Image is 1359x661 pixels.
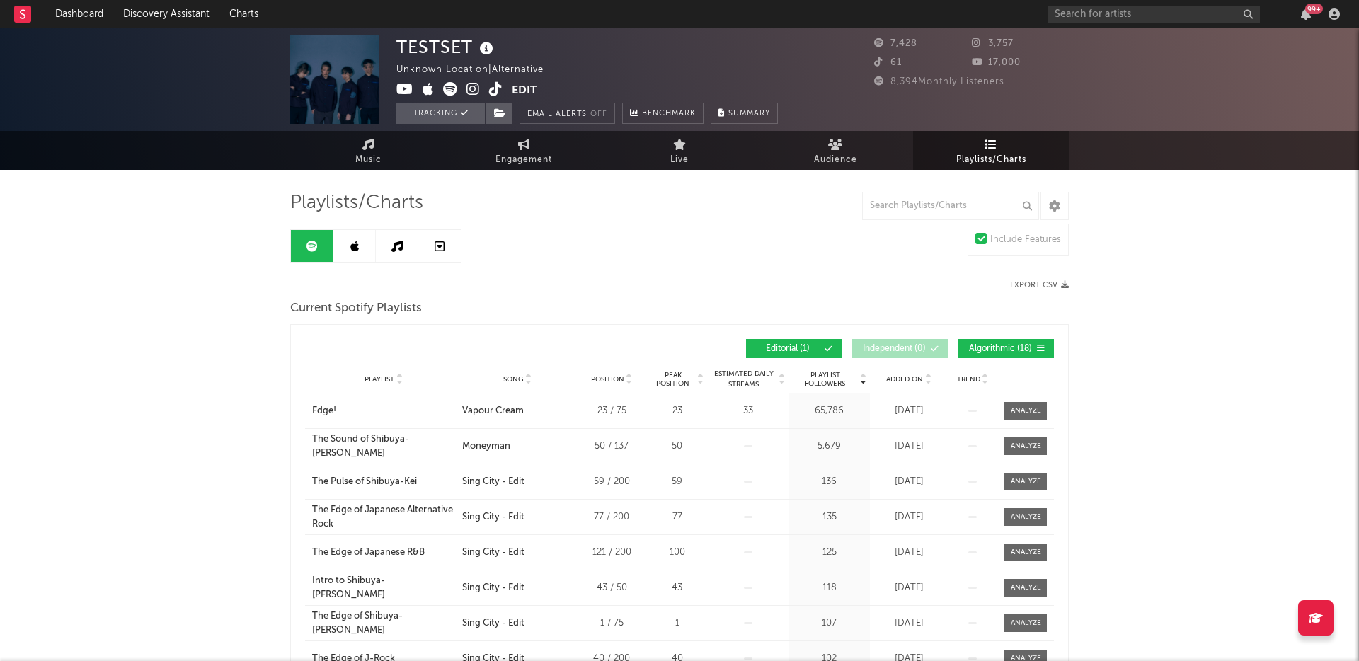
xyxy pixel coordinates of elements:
[290,195,423,212] span: Playlists/Charts
[792,581,866,595] div: 118
[312,404,336,418] div: Edge!
[365,375,394,384] span: Playlist
[446,131,602,170] a: Engagement
[968,345,1033,353] span: Algorithmic ( 18 )
[396,35,497,59] div: TESTSET
[580,546,643,560] div: 121 / 200
[1048,6,1260,23] input: Search for artists
[1305,4,1323,14] div: 99 +
[852,339,948,358] button: Independent(0)
[792,439,866,454] div: 5,679
[396,62,560,79] div: Unknown Location | Alternative
[792,404,866,418] div: 65,786
[711,103,778,124] button: Summary
[462,404,524,418] div: Vapour Cream
[814,151,857,168] span: Audience
[650,371,695,388] span: Peak Position
[650,439,704,454] div: 50
[462,616,524,631] div: Sing City - Edit
[792,546,866,560] div: 125
[728,110,770,117] span: Summary
[757,131,913,170] a: Audience
[580,439,643,454] div: 50 / 137
[862,192,1039,220] input: Search Playlists/Charts
[512,82,537,100] button: Edit
[873,475,944,489] div: [DATE]
[873,616,944,631] div: [DATE]
[861,345,927,353] span: Independent ( 0 )
[591,375,624,384] span: Position
[312,574,455,602] a: Intro to Shibuya-[PERSON_NAME]
[355,151,382,168] span: Music
[602,131,757,170] a: Live
[711,404,785,418] div: 33
[580,616,643,631] div: 1 / 75
[312,432,455,460] a: The Sound of Shibuya-[PERSON_NAME]
[972,39,1014,48] span: 3,757
[874,58,902,67] span: 61
[650,404,704,418] div: 23
[312,546,455,560] a: The Edge of Japanese R&B
[711,369,776,390] span: Estimated Daily Streams
[873,546,944,560] div: [DATE]
[792,371,858,388] span: Playlist Followers
[886,375,923,384] span: Added On
[462,439,510,454] div: Moneyman
[956,151,1026,168] span: Playlists/Charts
[312,609,455,637] a: The Edge of Shibuya-[PERSON_NAME]
[873,581,944,595] div: [DATE]
[312,404,455,418] a: Edge!
[312,546,425,560] div: The Edge of Japanese R&B
[957,375,980,384] span: Trend
[913,131,1069,170] a: Playlists/Charts
[874,39,917,48] span: 7,428
[312,475,417,489] div: The Pulse of Shibuya-Kei
[873,439,944,454] div: [DATE]
[958,339,1054,358] button: Algorithmic(18)
[462,546,524,560] div: Sing City - Edit
[792,475,866,489] div: 136
[650,616,704,631] div: 1
[990,231,1061,248] div: Include Features
[755,345,820,353] span: Editorial ( 1 )
[873,510,944,524] div: [DATE]
[580,475,643,489] div: 59 / 200
[642,105,696,122] span: Benchmark
[670,151,689,168] span: Live
[650,475,704,489] div: 59
[590,110,607,118] em: Off
[495,151,552,168] span: Engagement
[972,58,1021,67] span: 17,000
[580,510,643,524] div: 77 / 200
[1301,8,1311,20] button: 99+
[874,77,1004,86] span: 8,394 Monthly Listeners
[290,131,446,170] a: Music
[580,404,643,418] div: 23 / 75
[622,103,704,124] a: Benchmark
[312,475,455,489] a: The Pulse of Shibuya-Kei
[462,581,524,595] div: Sing City - Edit
[650,546,704,560] div: 100
[792,616,866,631] div: 107
[580,581,643,595] div: 43 / 50
[312,503,455,531] a: The Edge of Japanese Alternative Rock
[462,510,524,524] div: Sing City - Edit
[792,510,866,524] div: 135
[503,375,524,384] span: Song
[650,581,704,595] div: 43
[1010,281,1069,289] button: Export CSV
[520,103,615,124] button: Email AlertsOff
[462,475,524,489] div: Sing City - Edit
[650,510,704,524] div: 77
[873,404,944,418] div: [DATE]
[746,339,842,358] button: Editorial(1)
[290,300,422,317] span: Current Spotify Playlists
[396,103,485,124] button: Tracking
